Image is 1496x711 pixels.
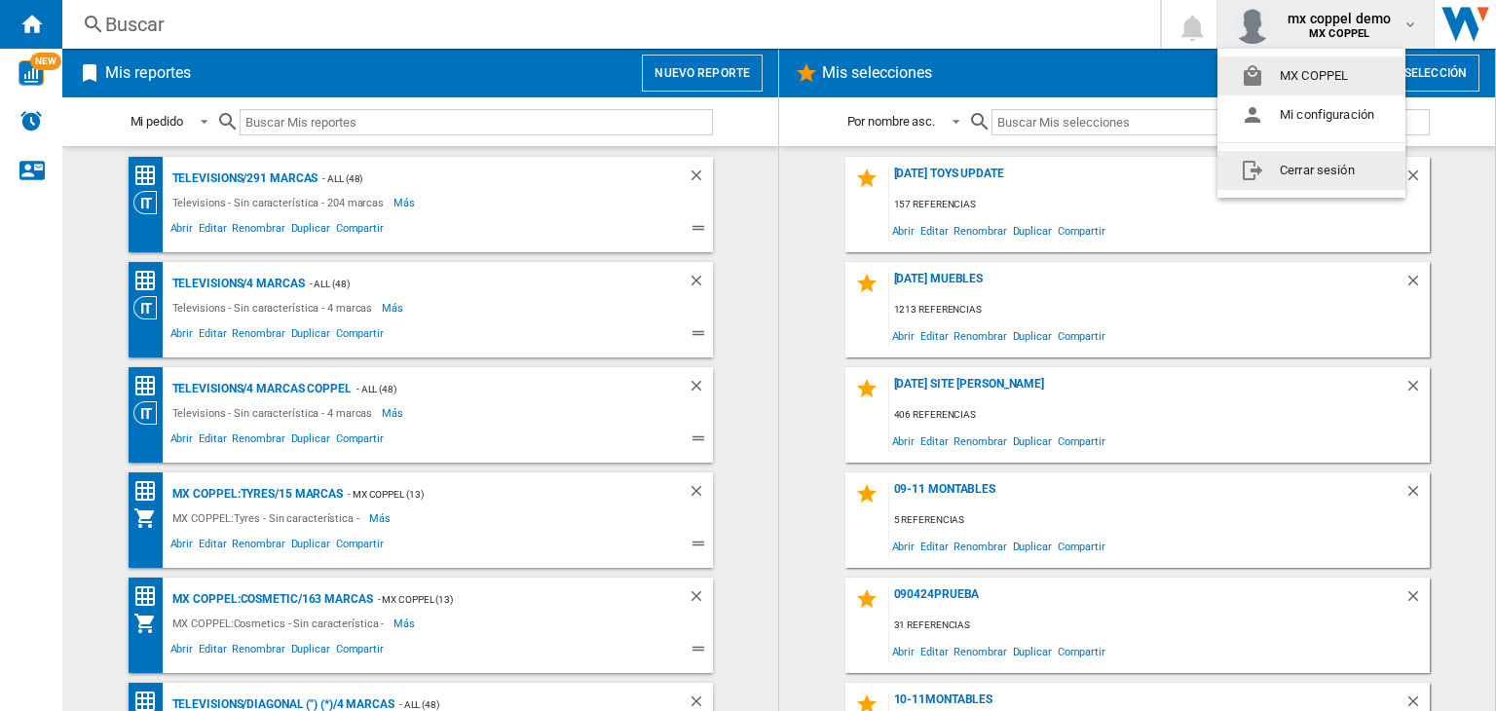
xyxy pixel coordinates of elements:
[1217,56,1405,95] button: MX COPPEL
[1217,151,1405,190] button: Cerrar sesión
[1217,95,1405,134] button: Mi configuración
